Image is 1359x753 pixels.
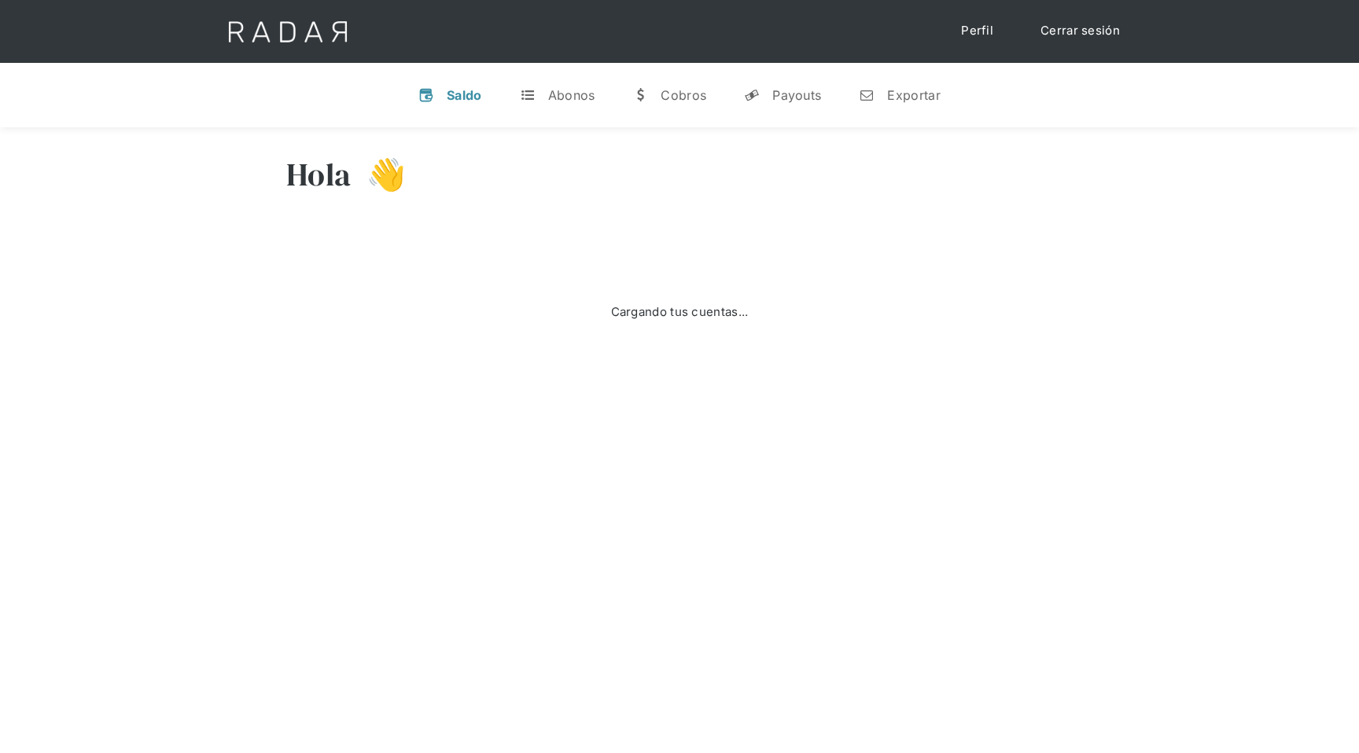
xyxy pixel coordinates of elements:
[286,155,351,194] h3: Hola
[632,87,648,103] div: w
[520,87,536,103] div: t
[859,87,875,103] div: n
[611,303,749,321] div: Cargando tus cuentas...
[351,155,406,194] h3: 👋
[744,87,760,103] div: y
[661,87,706,103] div: Cobros
[887,87,940,103] div: Exportar
[548,87,595,103] div: Abonos
[418,87,434,103] div: v
[447,87,482,103] div: Saldo
[772,87,821,103] div: Payouts
[945,16,1009,46] a: Perfil
[1025,16,1136,46] a: Cerrar sesión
